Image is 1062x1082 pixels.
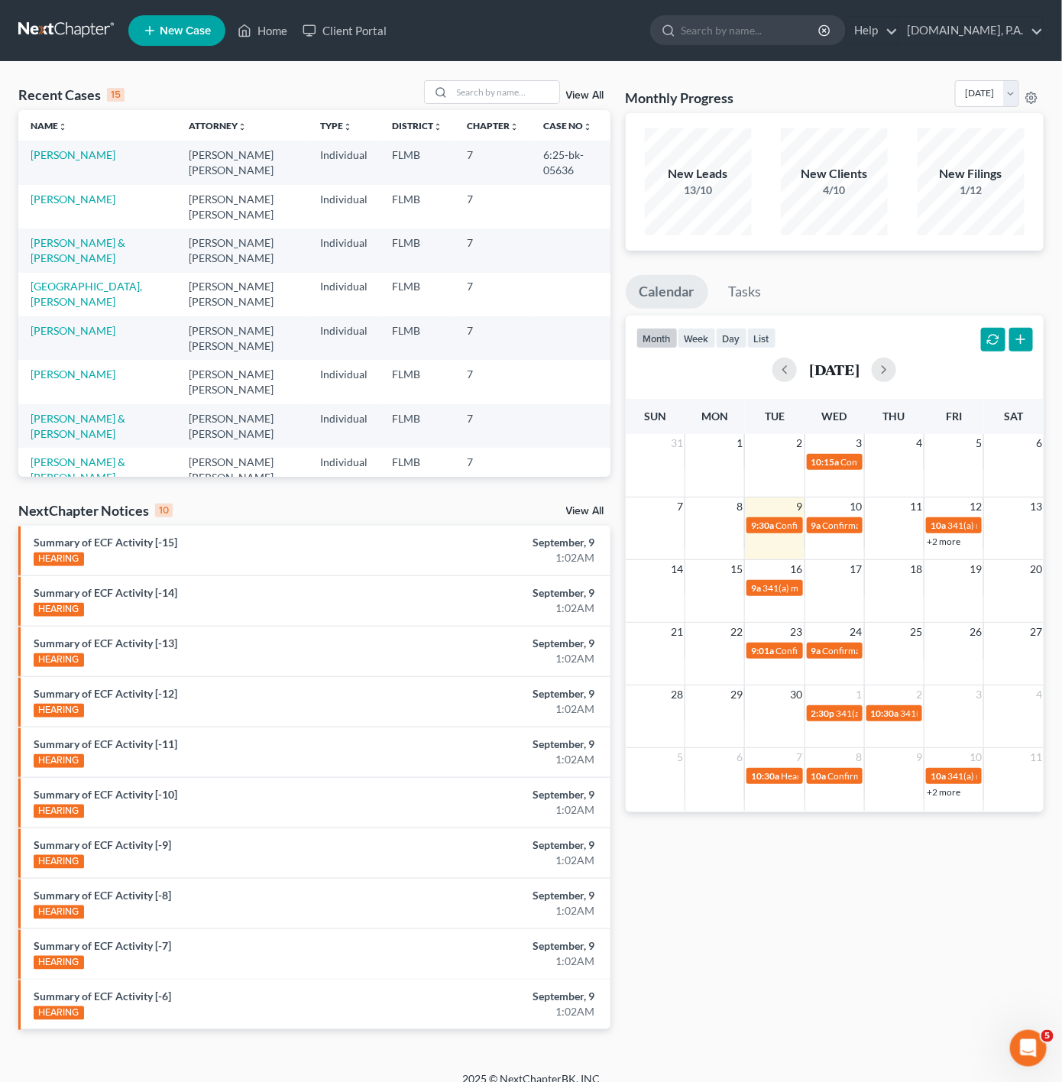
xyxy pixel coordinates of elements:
[1010,1030,1047,1067] iframe: Intercom live chat
[931,520,946,531] span: 10a
[763,582,823,594] span: 341(a) meeting
[947,520,1008,531] span: 341(a) meeting
[669,623,685,641] span: 21
[735,748,744,766] span: 6
[669,434,685,452] span: 31
[735,434,744,452] span: 1
[789,623,805,641] span: 23
[837,708,897,719] span: 341(a) meeting
[1034,434,1044,452] span: 6
[908,623,924,641] span: 25
[908,497,924,516] span: 11
[811,708,835,719] span: 2:30p
[811,770,827,782] span: 10a
[855,434,864,452] span: 3
[927,786,960,798] a: +2 more
[968,497,983,516] span: 12
[915,685,924,704] span: 2
[855,748,864,766] span: 8
[968,560,983,578] span: 19
[669,560,685,578] span: 14
[927,536,960,547] a: +2 more
[1004,410,1023,423] span: Sat
[795,748,805,766] span: 7
[1028,748,1044,766] span: 11
[946,410,962,423] span: Fri
[974,434,983,452] span: 5
[822,410,847,423] span: Wed
[915,748,924,766] span: 9
[781,770,813,782] span: Hearing
[729,623,744,641] span: 22
[974,685,983,704] span: 3
[855,685,864,704] span: 1
[1028,623,1044,641] span: 27
[908,560,924,578] span: 18
[644,410,666,423] span: Sun
[849,623,864,641] span: 24
[751,645,774,656] span: 9:01a
[751,520,774,531] span: 9:30a
[901,708,961,719] span: 341(a) meeting
[765,410,785,423] span: Tue
[968,623,983,641] span: 26
[1028,497,1044,516] span: 13
[1028,560,1044,578] span: 20
[775,520,862,531] span: Confirmation hearing
[789,685,805,704] span: 30
[883,410,905,423] span: Thu
[811,456,840,468] span: 10:15a
[1041,1030,1054,1042] span: 5
[871,708,899,719] span: 10:30a
[751,582,761,594] span: 9a
[675,497,685,516] span: 7
[775,645,862,656] span: Confirmation hearing
[931,770,946,782] span: 10a
[735,497,744,516] span: 8
[915,434,924,452] span: 4
[729,685,744,704] span: 29
[811,520,821,531] span: 9a
[968,748,983,766] span: 10
[751,770,779,782] span: 10:30a
[669,685,685,704] span: 28
[675,748,685,766] span: 5
[841,456,928,468] span: Confirmation hearing
[849,497,864,516] span: 10
[823,520,909,531] span: Confirmation hearing
[828,770,915,782] span: Confirmation hearing
[1034,685,1044,704] span: 4
[636,328,678,348] button: month
[701,410,728,423] span: Mon
[729,560,744,578] span: 15
[795,497,805,516] span: 9
[811,645,821,656] span: 9a
[795,434,805,452] span: 2
[789,560,805,578] span: 16
[823,645,909,656] span: Confirmation hearing
[947,770,1008,782] span: 341(a) meeting
[849,560,864,578] span: 17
